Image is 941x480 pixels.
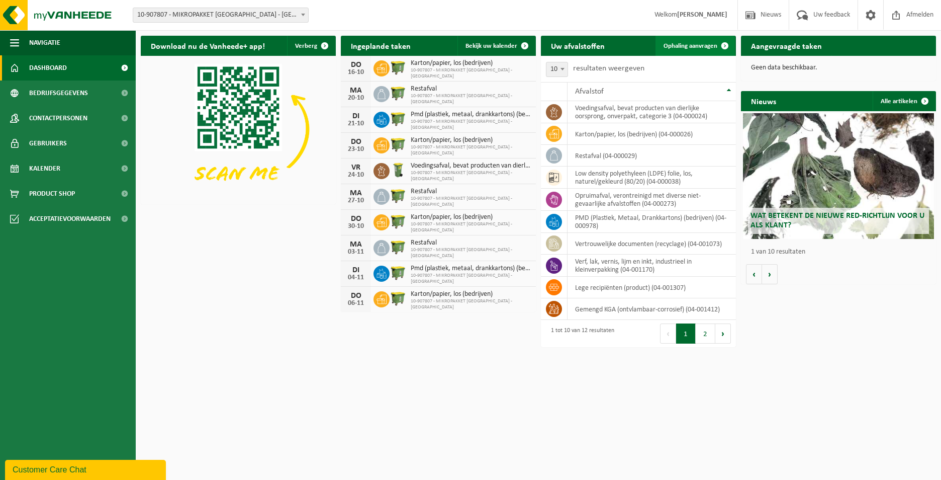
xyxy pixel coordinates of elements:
[411,221,531,233] span: 10-907807 - MIKROPAKKET [GEOGRAPHIC_DATA] - [GEOGRAPHIC_DATA]
[346,300,366,307] div: 06-11
[741,91,786,111] h2: Nieuws
[346,266,366,274] div: DI
[29,181,75,206] span: Product Shop
[762,264,778,284] button: Volgende
[664,43,717,49] span: Ophaling aanvragen
[411,59,531,67] span: Karton/papier, los (bedrijven)
[346,172,366,179] div: 24-10
[341,36,421,55] h2: Ingeplande taken
[546,323,614,345] div: 1 tot 10 van 12 resultaten
[29,131,67,156] span: Gebruikers
[141,56,336,202] img: Download de VHEPlus App
[390,85,407,102] img: WB-1100-HPE-GN-50
[568,189,736,211] td: opruimafval, verontreinigd met diverse niet-gevaarlijke afvalstoffen (04-000273)
[346,138,366,146] div: DO
[346,241,366,249] div: MA
[390,238,407,256] img: WB-1100-HPE-GN-50
[746,264,762,284] button: Vorige
[390,59,407,76] img: WB-1100-HPE-GN-50
[575,88,604,96] span: Afvalstof
[287,36,335,56] button: Verberg
[390,162,407,179] img: WB-0140-HPE-GN-50
[457,36,535,56] a: Bekijk uw kalender
[750,212,924,229] span: Wat betekent de nieuwe RED-richtlijn voor u als klant?
[741,36,832,55] h2: Aangevraagde taken
[568,101,736,123] td: voedingsafval, bevat producten van dierlijke oorsprong, onverpakt, categorie 3 (04-000024)
[29,81,88,106] span: Bedrijfsgegevens
[411,85,531,93] span: Restafval
[546,62,568,77] span: 10
[29,106,87,131] span: Contactpersonen
[346,87,366,95] div: MA
[133,8,308,22] span: 10-907807 - MIKROPAKKET BELGIUM - VILVOORDE - VILVOORDE
[546,62,568,76] span: 10
[751,64,926,71] p: Geen data beschikbaar.
[751,249,931,256] p: 1 van 10 resultaten
[411,111,531,119] span: Pmd (plastiek, metaal, drankkartons) (bedrijven)
[568,145,736,167] td: restafval (04-000029)
[411,188,531,196] span: Restafval
[411,93,531,105] span: 10-907807 - MIKROPAKKET [GEOGRAPHIC_DATA] - [GEOGRAPHIC_DATA]
[411,144,531,156] span: 10-907807 - MIKROPAKKET [GEOGRAPHIC_DATA] - [GEOGRAPHIC_DATA]
[29,156,60,181] span: Kalender
[677,11,727,19] strong: [PERSON_NAME]
[346,95,366,102] div: 20-10
[411,119,531,131] span: 10-907807 - MIKROPAKKET [GEOGRAPHIC_DATA] - [GEOGRAPHIC_DATA]
[346,249,366,256] div: 03-11
[390,290,407,307] img: WB-1100-HPE-GN-50
[568,123,736,145] td: karton/papier, los (bedrijven) (04-000026)
[411,170,531,182] span: 10-907807 - MIKROPAKKET [GEOGRAPHIC_DATA] - [GEOGRAPHIC_DATA]
[346,112,366,120] div: DI
[29,30,60,55] span: Navigatie
[411,196,531,208] span: 10-907807 - MIKROPAKKET [GEOGRAPHIC_DATA] - [GEOGRAPHIC_DATA]
[411,273,531,285] span: 10-907807 - MIKROPAKKET [GEOGRAPHIC_DATA] - [GEOGRAPHIC_DATA]
[715,324,731,344] button: Next
[465,43,517,49] span: Bekijk uw kalender
[346,223,366,230] div: 30-10
[29,206,111,231] span: Acceptatievoorwaarden
[390,187,407,204] img: WB-1100-HPE-GN-50
[873,91,935,111] a: Alle artikelen
[346,215,366,223] div: DO
[346,189,366,197] div: MA
[390,110,407,127] img: WB-1100-HPE-GN-50
[655,36,735,56] a: Ophaling aanvragen
[573,64,644,72] label: resultaten weergeven
[411,247,531,259] span: 10-907807 - MIKROPAKKET [GEOGRAPHIC_DATA] - [GEOGRAPHIC_DATA]
[133,8,309,23] span: 10-907807 - MIKROPAKKET BELGIUM - VILVOORDE - VILVOORDE
[346,164,366,172] div: VR
[390,136,407,153] img: WB-1100-HPE-GN-50
[411,136,531,144] span: Karton/papier, los (bedrijven)
[568,277,736,298] td: lege recipiënten (product) (04-001307)
[743,113,934,239] a: Wat betekent de nieuwe RED-richtlijn voor u als klant?
[411,67,531,79] span: 10-907807 - MIKROPAKKET [GEOGRAPHIC_DATA] - [GEOGRAPHIC_DATA]
[696,324,715,344] button: 2
[660,324,676,344] button: Previous
[5,458,168,480] iframe: chat widget
[568,255,736,277] td: verf, lak, vernis, lijm en inkt, industrieel in kleinverpakking (04-001170)
[411,239,531,247] span: Restafval
[390,213,407,230] img: WB-1100-HPE-GN-50
[346,292,366,300] div: DO
[141,36,275,55] h2: Download nu de Vanheede+ app!
[568,167,736,189] td: low density polyethyleen (LDPE) folie, los, naturel/gekleurd (80/20) (04-000038)
[346,146,366,153] div: 23-10
[568,298,736,320] td: gemengd KGA (ontvlambaar-corrosief) (04-001412)
[676,324,696,344] button: 1
[411,265,531,273] span: Pmd (plastiek, metaal, drankkartons) (bedrijven)
[568,211,736,233] td: PMD (Plastiek, Metaal, Drankkartons) (bedrijven) (04-000978)
[295,43,317,49] span: Verberg
[390,264,407,281] img: WB-1100-HPE-GN-50
[411,162,531,170] span: Voedingsafval, bevat producten van dierlijke oorsprong, onverpakt, categorie 3
[411,290,531,298] span: Karton/papier, los (bedrijven)
[411,298,531,310] span: 10-907807 - MIKROPAKKET [GEOGRAPHIC_DATA] - [GEOGRAPHIC_DATA]
[29,55,67,81] span: Dashboard
[346,120,366,127] div: 21-10
[346,197,366,204] div: 27-10
[346,274,366,281] div: 04-11
[568,233,736,255] td: vertrouwelijke documenten (recyclage) (04-001073)
[346,69,366,76] div: 16-10
[541,36,615,55] h2: Uw afvalstoffen
[411,213,531,221] span: Karton/papier, los (bedrijven)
